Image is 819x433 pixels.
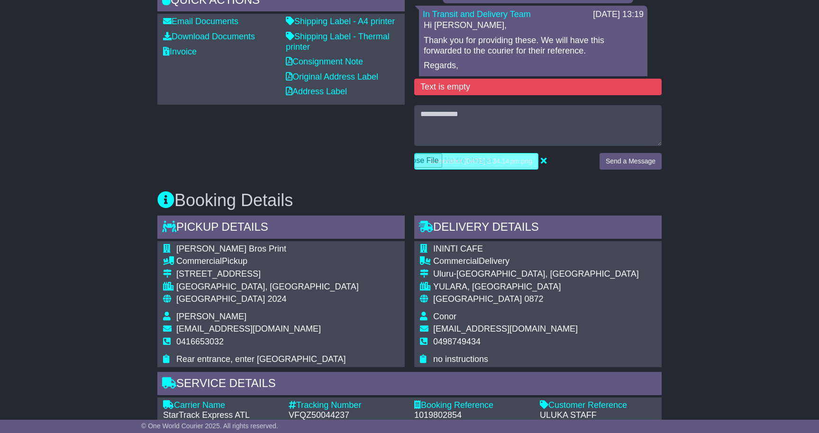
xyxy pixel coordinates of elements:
div: StarTrack Express ATL [163,410,279,421]
div: Delivery [433,256,639,267]
a: Email Documents [163,17,238,26]
a: Shipping Label - Thermal printer [286,32,390,52]
div: Customer Reference [540,400,656,411]
div: ULUKA STAFF [540,410,656,421]
span: Rear entrance, enter [GEOGRAPHIC_DATA] [176,354,346,364]
span: [EMAIL_ADDRESS][DOMAIN_NAME] [433,324,578,334]
p: Hi [PERSON_NAME], [424,20,643,31]
div: [STREET_ADDRESS] [176,269,359,280]
div: VFQZ50044237 [289,410,405,421]
span: ININTI CAFE [433,244,483,253]
div: Pickup Details [157,216,405,241]
span: [GEOGRAPHIC_DATA] [176,294,265,304]
div: Delivery Details [414,216,662,241]
span: Conor [433,312,456,321]
a: Address Label [286,87,347,96]
div: Uluru-[GEOGRAPHIC_DATA], [GEOGRAPHIC_DATA] [433,269,639,280]
span: © One World Courier 2025. All rights reserved. [141,422,278,430]
span: 0872 [524,294,543,304]
div: Carrier Name [163,400,279,411]
a: Shipping Label - A4 printer [286,17,395,26]
p: Rhiza [424,76,643,86]
div: Tracking Number [289,400,405,411]
a: In Transit and Delivery Team [423,9,531,19]
p: Thank you for providing these. We will have this forwarded to the courier for their reference. [424,36,643,56]
div: [GEOGRAPHIC_DATA], [GEOGRAPHIC_DATA] [176,282,359,292]
a: Original Address Label [286,72,378,81]
p: Regards, [424,61,643,71]
span: [PERSON_NAME] [176,312,246,321]
div: YULARA, [GEOGRAPHIC_DATA] [433,282,639,292]
div: [DATE] 13:19 [593,9,644,20]
div: Booking Reference [414,400,530,411]
span: no instructions [433,354,488,364]
span: [EMAIL_ADDRESS][DOMAIN_NAME] [176,324,321,334]
span: [GEOGRAPHIC_DATA] [433,294,522,304]
a: Consignment Note [286,57,363,66]
div: Text is empty [414,79,662,96]
span: Commercial [176,256,222,266]
a: Download Documents [163,32,255,41]
span: 0498749434 [433,337,481,346]
a: Invoice [163,47,197,56]
span: Commercial [433,256,479,266]
span: [PERSON_NAME] Bros Print [176,244,286,253]
div: Pickup [176,256,359,267]
span: 0416653032 [176,337,224,346]
div: Service Details [157,372,662,397]
button: Send a Message [600,153,662,170]
div: 1019802854 [414,410,530,421]
span: 2024 [267,294,286,304]
h3: Booking Details [157,191,662,210]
